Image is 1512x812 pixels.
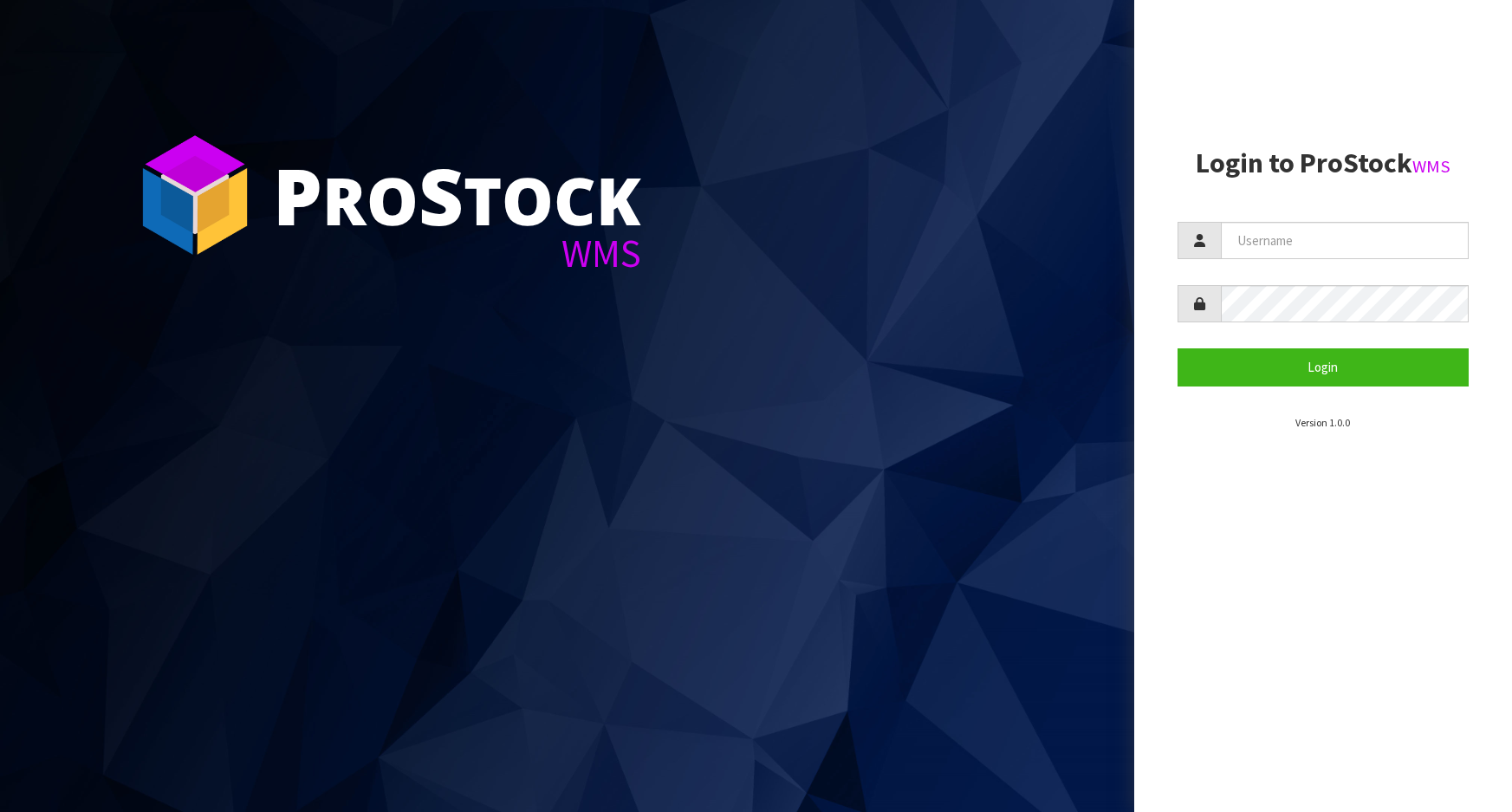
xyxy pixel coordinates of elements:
img: ProStock Cube [130,130,260,260]
button: Login [1178,348,1469,386]
div: ro tock [273,156,641,234]
h2: Login to ProStock [1178,148,1469,179]
span: P [273,142,322,248]
small: WMS [1412,155,1450,178]
span: S [419,142,464,248]
small: Version 1.0.0 [1295,416,1350,429]
div: WMS [273,234,641,273]
input: Username [1221,222,1469,259]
